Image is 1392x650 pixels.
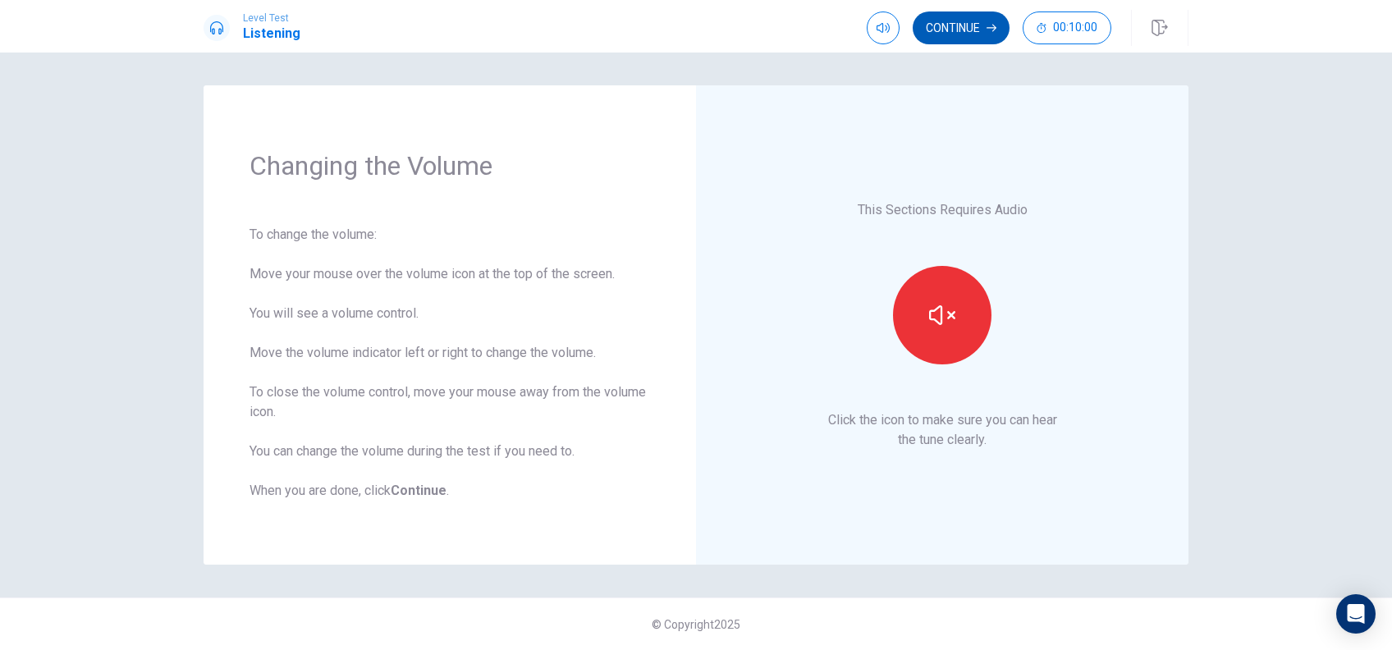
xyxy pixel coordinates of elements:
[250,225,650,501] div: To change the volume: Move your mouse over the volume icon at the top of the screen. You will see...
[243,24,300,43] h1: Listening
[828,410,1057,450] p: Click the icon to make sure you can hear the tune clearly.
[243,12,300,24] span: Level Test
[652,618,740,631] span: © Copyright 2025
[913,11,1010,44] button: Continue
[858,200,1028,220] p: This Sections Requires Audio
[391,483,446,498] b: Continue
[1336,594,1376,634] div: Open Intercom Messenger
[1053,21,1097,34] span: 00:10:00
[1023,11,1111,44] button: 00:10:00
[250,149,650,182] h1: Changing the Volume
